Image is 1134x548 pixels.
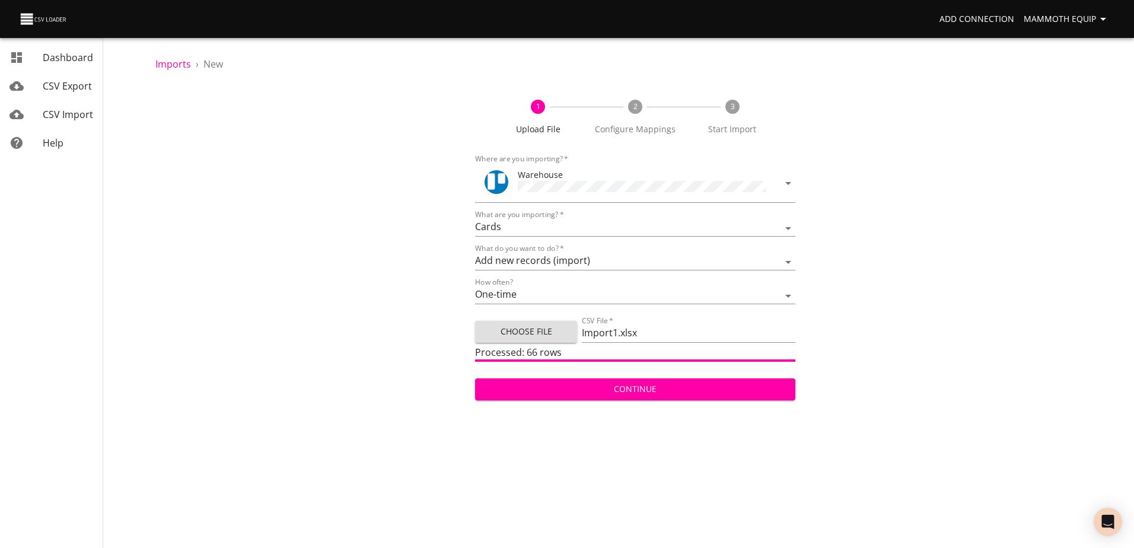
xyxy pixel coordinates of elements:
[633,101,638,111] text: 2
[475,321,577,343] button: Choose File
[485,170,508,194] div: Tool
[203,58,223,71] span: New
[518,169,563,180] span: Warehouse
[1094,508,1122,536] div: Open Intercom Messenger
[730,101,734,111] text: 3
[475,378,795,400] button: Continue
[485,324,568,339] span: Choose File
[43,136,63,149] span: Help
[935,8,1019,30] a: Add Connection
[591,123,679,135] span: Configure Mappings
[582,317,613,324] label: CSV File
[43,108,93,121] span: CSV Import
[43,51,93,64] span: Dashboard
[536,101,540,111] text: 1
[475,164,795,203] div: ToolWarehouse
[1024,12,1110,27] span: Mammoth Equip
[475,245,564,252] label: What do you want to do?
[485,382,785,397] span: Continue
[475,155,568,163] label: Where are you importing?
[689,123,776,135] span: Start Import
[155,58,191,71] a: Imports
[19,11,69,27] img: CSV Loader
[1019,8,1115,30] button: Mammoth Equip
[43,79,92,93] span: CSV Export
[196,57,199,71] li: ›
[494,123,582,135] span: Upload File
[485,170,508,194] img: Trello
[939,12,1014,27] span: Add Connection
[475,211,563,218] label: What are you importing?
[475,346,562,359] span: Processed: 66 rows
[475,279,513,286] label: How often?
